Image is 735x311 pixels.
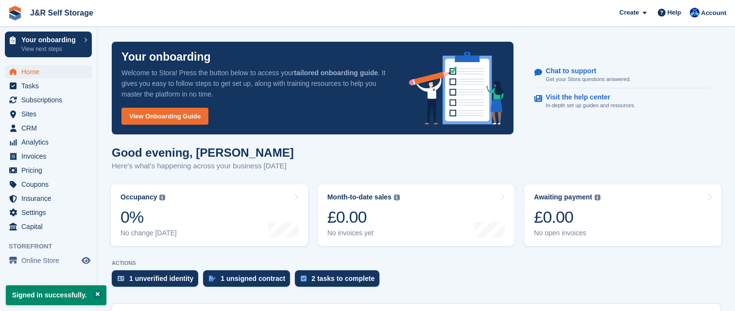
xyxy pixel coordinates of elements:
[546,93,628,101] p: Visit the help center
[667,8,681,17] span: Help
[5,149,92,163] a: menu
[394,195,400,200] img: icon-info-grey-7440780725fd019a000dd9b08b2336e03edf1995a4989e88bcd33f0948082b44.svg
[9,242,97,251] span: Storefront
[129,275,193,282] div: 1 unverified identity
[21,135,80,149] span: Analytics
[120,207,177,227] div: 0%
[80,255,92,266] a: Preview store
[203,270,295,292] a: 1 unsigned contract
[5,135,92,149] a: menu
[595,195,600,200] img: icon-info-grey-7440780725fd019a000dd9b08b2336e03edf1995a4989e88bcd33f0948082b44.svg
[112,146,294,159] h1: Good evening, [PERSON_NAME]
[21,220,80,233] span: Capital
[5,164,92,177] a: menu
[159,195,165,200] img: icon-info-grey-7440780725fd019a000dd9b08b2336e03edf1995a4989e88bcd33f0948082b44.svg
[5,79,92,93] a: menu
[5,220,92,233] a: menu
[409,52,504,125] img: onboarding-info-6c161a55d2c0e0a8cae90662b2fe09162a5109e8cc188191df67fb4f79e88e88.svg
[295,270,384,292] a: 2 tasks to complete
[534,207,600,227] div: £0.00
[534,88,711,115] a: Visit the help center In-depth set up guides and resources.
[21,45,79,53] p: View next steps
[121,51,211,63] p: Your onboarding
[21,254,80,267] span: Online Store
[6,285,106,305] p: Signed in successfully.
[21,107,80,121] span: Sites
[534,62,711,89] a: Chat to support Get your Stora questions answered.
[118,276,124,281] img: verify_identity-adf6edd0f0f0b5bbfe63781bf79b02c33cf7c696d77639b501bdc392416b5a36.svg
[112,260,720,266] p: ACTIONS
[534,229,600,237] div: No open invoices
[318,184,515,246] a: Month-to-date sales £0.00 No invoices yet
[121,108,208,125] a: View Onboarding Guide
[546,75,631,83] p: Get your Stora questions answered.
[112,270,203,292] a: 1 unverified identity
[21,178,80,191] span: Coupons
[21,93,80,107] span: Subscriptions
[21,192,80,205] span: Insurance
[21,65,80,79] span: Home
[21,121,80,135] span: CRM
[619,8,639,17] span: Create
[221,275,285,282] div: 1 unsigned contract
[5,178,92,191] a: menu
[5,32,92,57] a: Your onboarding View next steps
[524,184,721,246] a: Awaiting payment £0.00 No open invoices
[327,207,400,227] div: £0.00
[21,149,80,163] span: Invoices
[301,276,307,281] img: task-75834270c22a3079a89374b754ae025e5fb1db73e45f91037f5363f120a921f8.svg
[120,193,157,201] div: Occupancy
[5,65,92,79] a: menu
[701,8,726,18] span: Account
[5,107,92,121] a: menu
[8,6,22,20] img: stora-icon-8386f47178a22dfd0bd8f6a31ec36ba5ce8667c1dd55bd0f319d3a0aa187defe.svg
[120,229,177,237] div: No change [DATE]
[111,184,308,246] a: Occupancy 0% No change [DATE]
[21,164,80,177] span: Pricing
[5,93,92,107] a: menu
[546,67,623,75] p: Chat to support
[311,275,375,282] div: 2 tasks to complete
[5,192,92,205] a: menu
[21,36,79,43] p: Your onboarding
[21,206,80,219] span: Settings
[327,229,400,237] div: No invoices yet
[5,121,92,135] a: menu
[690,8,700,17] img: Steve Revell
[294,69,378,77] strong: tailored onboarding guide
[327,193,392,201] div: Month-to-date sales
[121,67,393,99] p: Welcome to Stora! Press the button below to access your . It gives you easy to follow steps to ge...
[21,79,80,93] span: Tasks
[534,193,592,201] div: Awaiting payment
[209,276,216,281] img: contract_signature_icon-13c848040528278c33f63329250d36e43548de30e8caae1d1a13099fd9432cc5.svg
[112,161,294,172] p: Here's what's happening across your business [DATE]
[546,101,635,110] p: In-depth set up guides and resources.
[5,254,92,267] a: menu
[5,206,92,219] a: menu
[26,5,97,21] a: J&R Self Storage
